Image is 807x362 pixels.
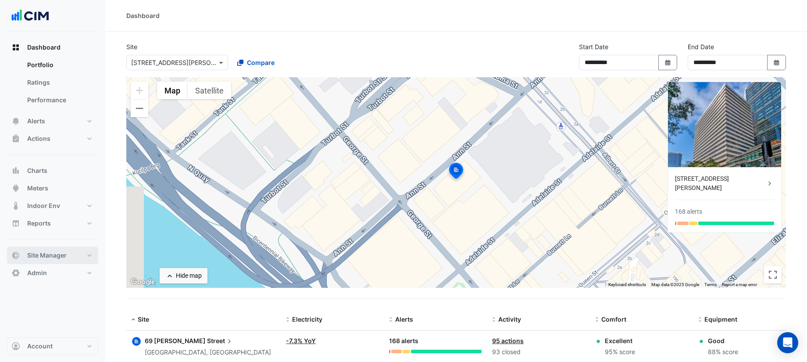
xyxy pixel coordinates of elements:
div: 168 alerts [389,336,482,346]
span: Dashboard [27,43,61,52]
button: Charts [7,162,98,179]
button: Indoor Env [7,197,98,215]
button: Hide map [160,268,207,283]
a: 95 actions [492,337,524,344]
app-icon: Alerts [11,117,20,125]
a: Ratings [20,74,98,91]
fa-icon: Select Date [773,59,781,66]
label: Start Date [579,42,608,51]
button: Alerts [7,112,98,130]
label: End Date [688,42,714,51]
button: Site Manager [7,247,98,264]
div: [STREET_ADDRESS][PERSON_NAME] [675,174,765,193]
button: Show street map [157,82,188,99]
button: Admin [7,264,98,282]
button: Toggle fullscreen view [764,266,782,283]
app-icon: Indoor Env [11,201,20,210]
a: Report a map error [722,282,757,287]
div: Dashboard [126,11,160,20]
button: Dashboard [7,39,98,56]
div: Good [708,336,738,345]
span: Admin [27,269,47,277]
button: Reports [7,215,98,232]
div: 95% score [605,347,635,357]
div: [GEOGRAPHIC_DATA], [GEOGRAPHIC_DATA] [145,348,271,358]
span: Actions [27,134,50,143]
label: Site [126,42,137,51]
button: Zoom in [131,82,148,99]
app-icon: Site Manager [11,251,20,260]
div: Open Intercom Messenger [777,332,798,353]
span: Compare [247,58,275,67]
span: 69 [PERSON_NAME] [145,337,206,344]
app-icon: Reports [11,219,20,228]
div: Excellent [605,336,635,345]
span: Indoor Env [27,201,60,210]
span: Equipment [704,315,737,323]
a: -7.3% YoY [286,337,316,344]
a: Portfolio [20,56,98,74]
button: Actions [7,130,98,147]
button: Compare [232,55,280,70]
button: Show satellite imagery [188,82,231,99]
a: Terms (opens in new tab) [704,282,717,287]
button: Zoom out [131,100,148,117]
span: Charts [27,166,47,175]
div: Dashboard [7,56,98,112]
span: Reports [27,219,51,228]
button: Keyboard shortcuts [608,282,646,288]
span: Street [207,336,234,346]
app-icon: Dashboard [11,43,20,52]
div: 93 closed [492,347,585,357]
span: Electricity [292,315,322,323]
app-icon: Admin [11,269,20,277]
span: Map data ©2025 Google [651,282,699,287]
a: Open this area in Google Maps (opens a new window) [129,276,157,288]
img: Company Logo [11,7,50,25]
a: Performance [20,91,98,109]
button: Account [7,337,98,355]
app-icon: Charts [11,166,20,175]
span: Meters [27,184,48,193]
img: 69 Ann Street [668,82,781,167]
span: Alerts [27,117,45,125]
fa-icon: Select Date [664,59,672,66]
app-icon: Actions [11,134,20,143]
app-icon: Meters [11,184,20,193]
span: Comfort [601,315,626,323]
div: 168 alerts [675,207,702,216]
span: Site [138,315,149,323]
button: Meters [7,179,98,197]
div: 88% score [708,347,738,357]
span: Site Manager [27,251,67,260]
div: Hide map [176,271,202,280]
span: Activity [498,315,521,323]
img: site-pin-selected.svg [446,161,466,183]
span: Alerts [395,315,413,323]
img: Google [129,276,157,288]
span: Account [27,342,53,351]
